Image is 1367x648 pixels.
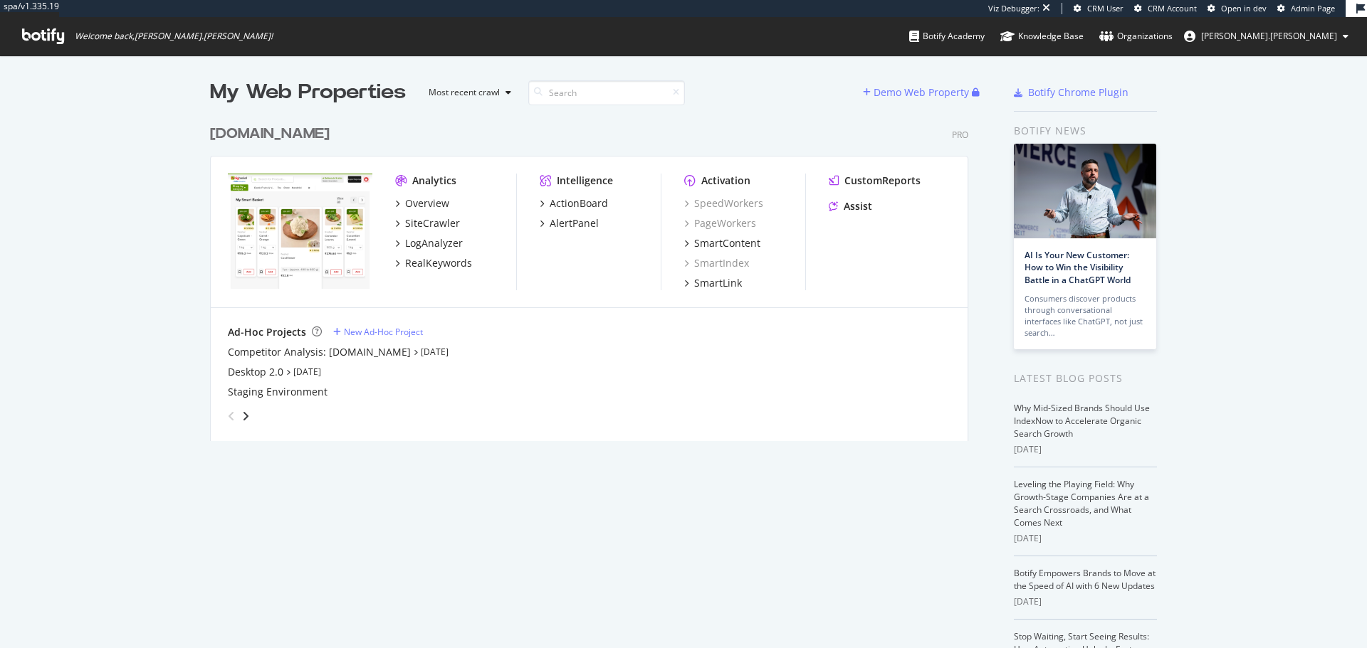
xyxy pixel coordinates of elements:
a: [DATE] [421,346,449,358]
div: Intelligence [557,174,613,188]
a: Open in dev [1208,3,1267,14]
a: Competitor Analysis: [DOMAIN_NAME] [228,345,411,359]
div: Botify Chrome Plugin [1028,85,1128,100]
span: Admin Page [1291,3,1335,14]
span: lou.aldrin [1201,30,1337,42]
div: AlertPanel [550,216,599,230]
div: SmartContent [694,236,760,250]
a: Why Mid-Sized Brands Should Use IndexNow to Accelerate Organic Search Growth [1014,402,1150,440]
div: Viz Debugger: [988,3,1039,14]
div: [DATE] [1014,595,1157,608]
a: CRM User [1074,3,1124,14]
a: SiteCrawler [395,216,460,230]
div: [DATE] [1014,443,1157,456]
div: SmartLink [694,276,742,290]
span: Open in dev [1221,3,1267,14]
a: CustomReports [829,174,921,188]
div: CustomReports [844,174,921,188]
div: grid [210,107,980,441]
a: Staging Environment [228,385,328,399]
div: Consumers discover products through conversational interfaces like ChatGPT, not just search… [1025,293,1146,339]
div: angle-right [241,409,251,423]
div: Analytics [412,174,456,188]
a: SmartIndex [684,256,749,270]
div: Most recent crawl [429,88,500,97]
div: angle-left [222,405,241,427]
img: AI Is Your New Customer: How to Win the Visibility Battle in a ChatGPT World [1014,144,1156,238]
div: Botify Academy [909,29,985,43]
a: Overview [395,196,449,211]
a: Botify Academy [909,17,985,55]
div: [DOMAIN_NAME] [210,124,330,144]
button: Most recent crawl [417,81,517,104]
div: SiteCrawler [405,216,460,230]
span: CRM Account [1148,3,1197,14]
a: Botify Chrome Plugin [1014,85,1128,100]
a: [DATE] [293,366,321,378]
a: AlertPanel [540,216,599,230]
a: AI Is Your New Customer: How to Win the Visibility Battle in a ChatGPT World [1025,249,1131,285]
a: New Ad-Hoc Project [333,326,423,338]
a: [DOMAIN_NAME] [210,124,335,144]
div: LogAnalyzer [405,236,463,250]
a: Organizations [1099,17,1173,55]
a: SmartLink [684,276,742,290]
a: Botify Empowers Brands to Move at the Speed of AI with 6 New Updates [1014,567,1156,592]
span: Welcome back, [PERSON_NAME].[PERSON_NAME] ! [75,31,273,42]
div: Botify news [1014,123,1157,139]
div: Pro [952,129,968,141]
button: Demo Web Property [863,81,972,104]
input: Search [528,80,685,105]
a: SmartContent [684,236,760,250]
div: Assist [844,199,872,213]
a: Knowledge Base [1000,17,1084,55]
a: ActionBoard [540,196,608,211]
div: ActionBoard [550,196,608,211]
div: [DATE] [1014,532,1157,545]
div: Knowledge Base [1000,29,1084,43]
div: RealKeywords [405,256,472,270]
a: PageWorkers [684,216,756,230]
div: Activation [701,174,750,188]
div: Ad-Hoc Projects [228,325,306,339]
div: Latest Blog Posts [1014,371,1157,386]
a: Desktop 2.0 [228,365,283,379]
div: Overview [405,196,449,211]
a: RealKeywords [395,256,472,270]
a: CRM Account [1134,3,1197,14]
a: Leveling the Playing Field: Why Growth-Stage Companies Are at a Search Crossroads, and What Comes... [1014,478,1149,529]
span: CRM User [1087,3,1124,14]
a: Demo Web Property [863,86,972,98]
div: Demo Web Property [874,85,969,100]
button: [PERSON_NAME].[PERSON_NAME] [1173,25,1360,48]
img: www.bigbasket.com [228,174,372,289]
a: LogAnalyzer [395,236,463,250]
a: SpeedWorkers [684,196,763,211]
div: New Ad-Hoc Project [344,326,423,338]
div: Organizations [1099,29,1173,43]
a: Assist [829,199,872,213]
a: Admin Page [1277,3,1335,14]
div: My Web Properties [210,78,406,107]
